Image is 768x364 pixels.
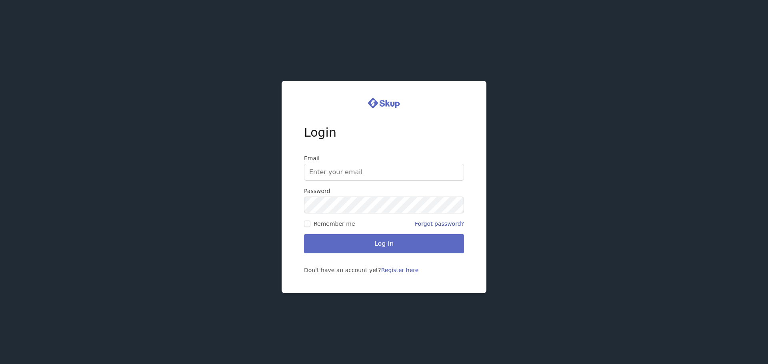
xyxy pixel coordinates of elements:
[304,154,464,162] label: Email
[415,221,464,227] a: Forgot password?
[304,234,464,253] button: Log in
[304,164,464,181] input: Enter your email
[314,220,355,228] span: Remember me
[381,267,419,273] a: Register here
[304,221,310,227] input: Remember me
[304,187,464,195] label: Password
[304,125,464,154] h1: Login
[368,97,400,109] img: logo.svg
[304,266,464,274] div: Don't have an account yet?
